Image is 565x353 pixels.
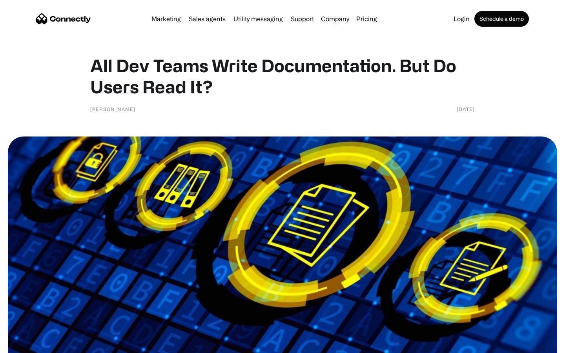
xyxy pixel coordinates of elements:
[16,339,47,350] ul: Language list
[90,55,475,97] h1: All Dev Teams Write Documentation. But Do Users Read It?
[186,16,229,22] a: Sales agents
[90,105,135,113] div: [PERSON_NAME]
[8,339,47,350] aside: Language selected: English
[230,16,286,22] a: Utility messaging
[148,16,184,22] a: Marketing
[288,16,317,22] a: Support
[353,16,380,22] a: Pricing
[450,16,473,22] a: Login
[321,13,349,24] div: Company
[474,11,529,27] a: Schedule a demo
[457,105,475,113] div: [DATE]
